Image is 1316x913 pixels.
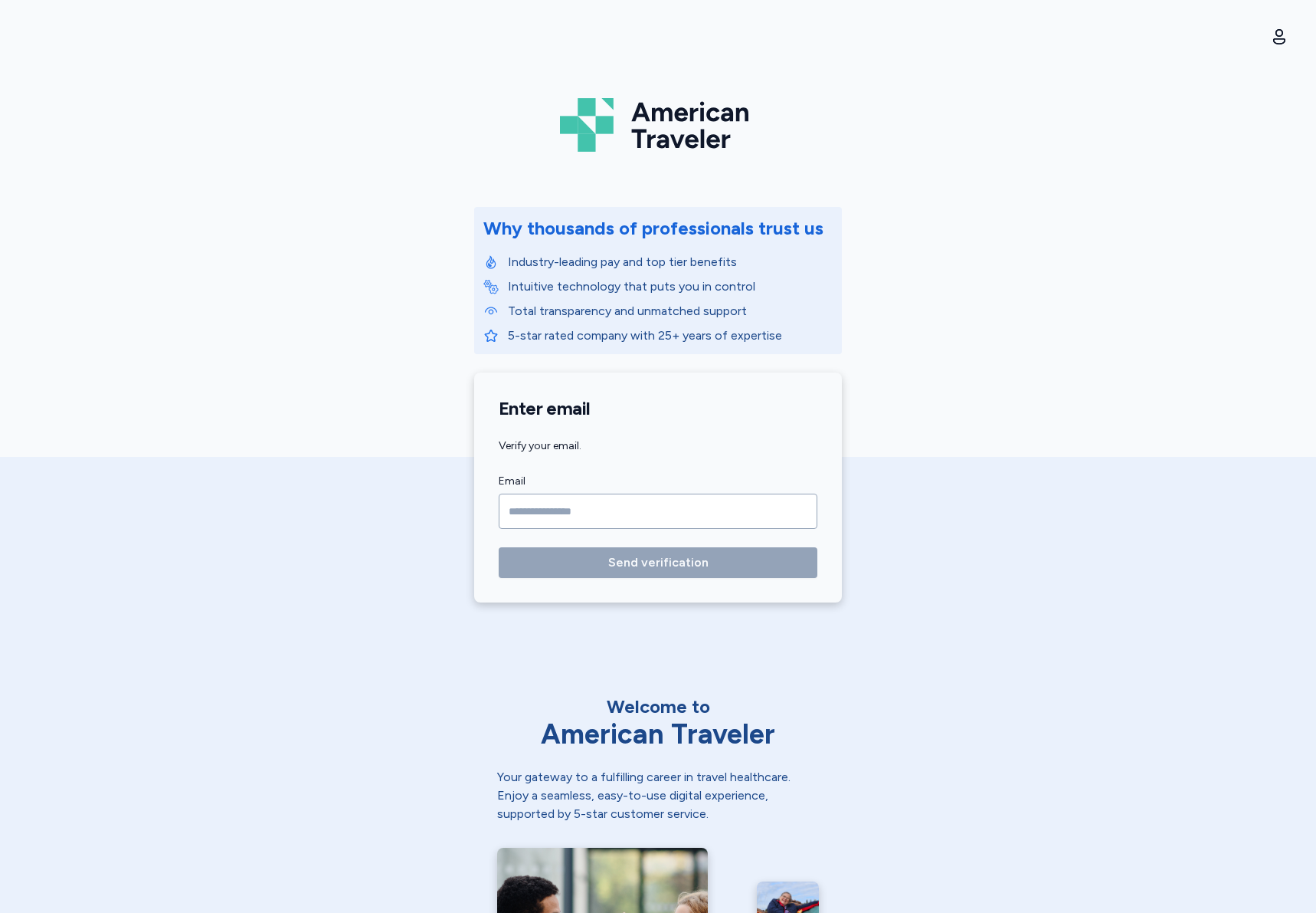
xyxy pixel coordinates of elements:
[497,695,819,719] div: Welcome to
[560,92,756,158] img: Logo
[483,216,823,241] div: Why thousands of professionals trust us
[499,397,817,420] h1: Enter email
[508,278,833,296] p: Intuitive technology that puts you in control
[497,719,819,750] div: American Traveler
[508,302,833,320] p: Total transparency and unmatched support
[499,547,817,578] button: Send verification
[508,327,833,345] p: 5-star rated company with 25+ years of expertise
[508,253,833,271] p: Industry-leading pay and top tier benefits
[499,438,817,454] div: Verify your email.
[499,472,817,491] label: Email
[608,553,709,572] span: Send verification
[499,494,817,529] input: Email
[497,768,819,823] div: Your gateway to a fulfilling career in travel healthcare. Enjoy a seamless, easy-to-use digital e...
